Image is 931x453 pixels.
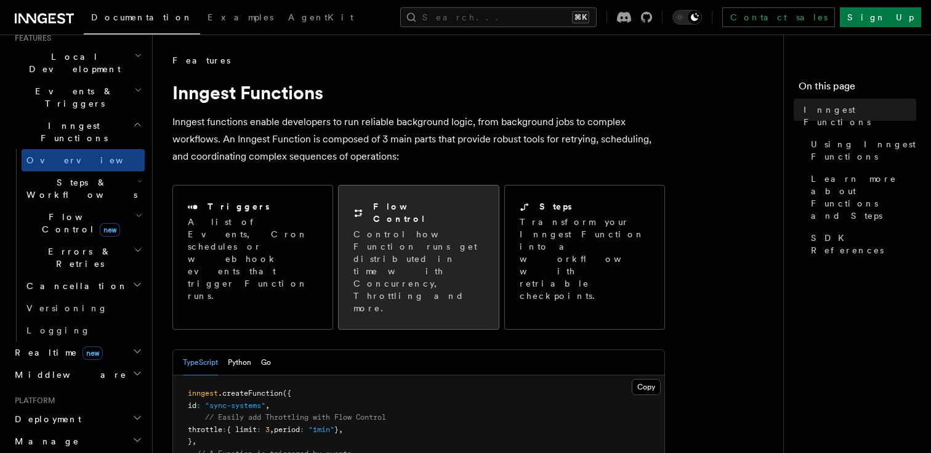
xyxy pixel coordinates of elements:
button: Python [228,350,251,375]
button: Go [261,350,271,375]
a: Flow ControlControl how Function runs get distributed in time with Concurrency, Throttling and more. [338,185,499,330]
span: inngest [188,389,218,398]
span: Steps & Workflows [22,176,137,201]
span: Examples [208,12,273,22]
span: Flow Control [22,211,135,235]
span: Realtime [10,346,103,359]
span: Features [10,33,51,43]
a: Inngest Functions [799,99,916,133]
span: Cancellation [22,280,128,292]
span: { limit [227,425,257,434]
span: Inngest Functions [10,120,133,144]
a: Versioning [22,297,145,319]
p: A list of Events, Cron schedules or webhook events that trigger Function runs. [188,216,318,302]
p: Inngest functions enable developers to run reliable background logic, from background jobs to com... [172,113,665,165]
button: Copy [632,379,661,395]
span: , [192,437,196,446]
a: Documentation [84,4,200,35]
button: Toggle dark mode [672,10,702,25]
span: "1min" [308,425,334,434]
h4: On this page [799,79,916,99]
span: .createFunction [218,389,283,398]
span: } [334,425,339,434]
span: Deployment [10,413,81,425]
span: : [222,425,227,434]
h2: Steps [539,200,572,213]
p: Transform your Inngest Function into a workflow with retriable checkpoints. [520,216,651,302]
a: AgentKit [281,4,361,33]
a: Overview [22,149,145,171]
a: SDK References [806,227,916,261]
a: Logging [22,319,145,341]
span: period [274,425,300,434]
a: Using Inngest Functions [806,133,916,168]
span: Using Inngest Functions [811,138,916,163]
a: Contact sales [722,7,835,27]
span: Inngest Functions [804,104,916,128]
button: Steps & Workflows [22,171,145,206]
span: Overview [26,155,153,165]
span: : [300,425,304,434]
span: "sync-systems" [205,401,265,410]
a: Sign Up [840,7,921,27]
button: Cancellation [22,275,145,297]
span: , [339,425,343,434]
kbd: ⌘K [572,11,589,23]
span: Local Development [10,51,134,75]
span: , [265,401,270,410]
span: Manage [10,435,79,447]
span: Logging [26,325,91,335]
span: Versioning [26,303,108,313]
span: Learn more about Functions and Steps [811,173,916,222]
span: Events & Triggers [10,85,134,110]
span: new [100,223,120,237]
a: TriggersA list of Events, Cron schedules or webhook events that trigger Function runs. [172,185,333,330]
span: id [188,401,196,410]
button: Local Development [10,46,145,80]
span: 3 [265,425,270,434]
span: throttle [188,425,222,434]
h2: Flow Control [373,200,483,225]
span: : [196,401,201,410]
button: Realtimenew [10,341,145,364]
a: StepsTransform your Inngest Function into a workflow with retriable checkpoints. [504,185,665,330]
button: Flow Controlnew [22,206,145,240]
span: Errors & Retries [22,245,134,270]
span: Documentation [91,12,193,22]
button: Errors & Retries [22,240,145,275]
span: Middleware [10,369,127,381]
span: // Easily add Throttling with Flow Control [205,413,386,422]
span: : [257,425,261,434]
button: Middleware [10,364,145,386]
div: Inngest Functions [10,149,145,341]
button: TypeScript [183,350,218,375]
span: } [188,437,192,446]
span: AgentKit [288,12,353,22]
button: Events & Triggers [10,80,145,115]
span: Platform [10,396,55,406]
a: Examples [200,4,281,33]
span: ({ [283,389,291,398]
p: Control how Function runs get distributed in time with Concurrency, Throttling and more. [353,228,483,314]
span: Features [172,54,230,67]
button: Search...⌘K [400,7,597,27]
button: Manage [10,430,145,452]
span: SDK References [811,232,916,256]
span: new [83,346,103,360]
h2: Triggers [208,200,270,213]
h1: Inngest Functions [172,81,665,104]
a: Learn more about Functions and Steps [806,168,916,227]
button: Inngest Functions [10,115,145,149]
span: , [270,425,274,434]
button: Deployment [10,408,145,430]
